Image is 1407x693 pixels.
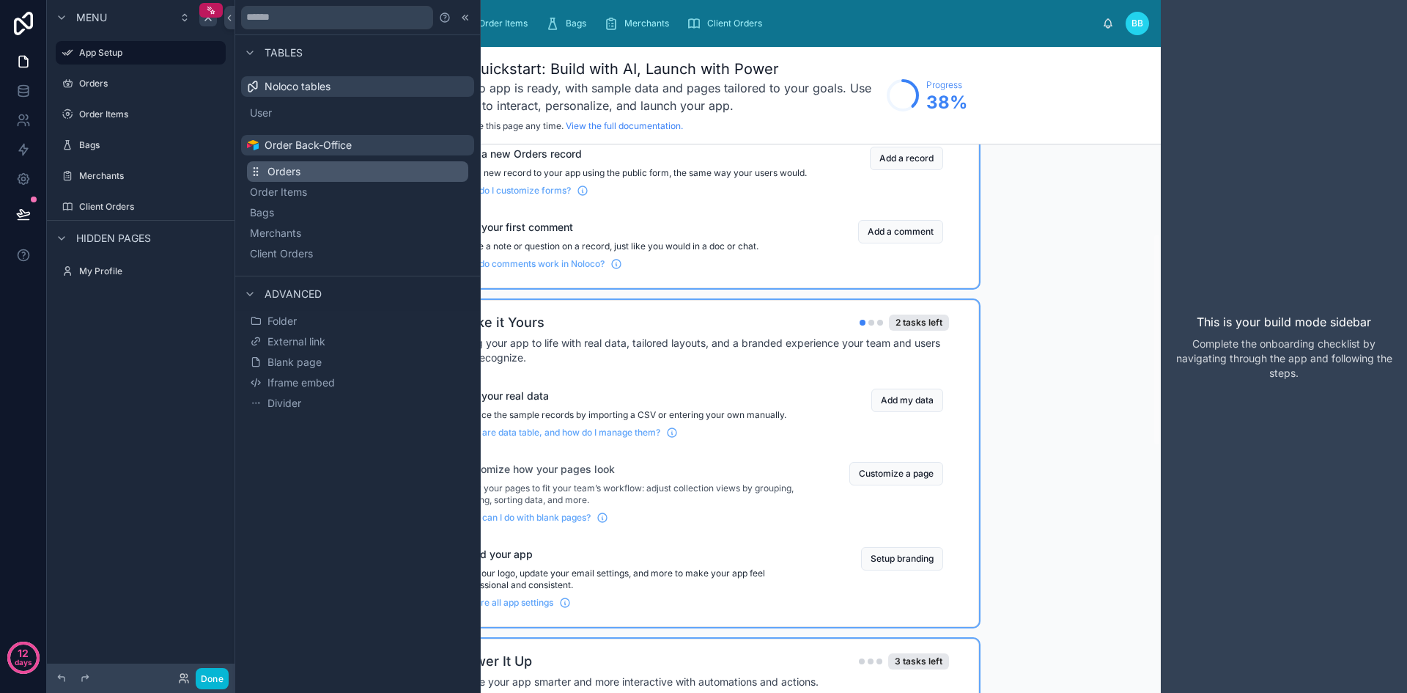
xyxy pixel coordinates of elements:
[247,373,468,393] button: Iframe embed
[707,18,762,29] span: Client Orders
[416,59,879,79] h1: Noloco Quickstart: Build with AI, Launch with Power
[247,202,468,223] button: Bags
[76,231,151,246] span: Hidden pages
[79,265,223,277] label: My Profile
[196,668,229,689] button: Done
[56,133,226,157] a: Bags
[247,223,468,243] button: Merchants
[247,393,468,414] button: Divider
[250,205,274,220] span: Bags
[541,10,597,37] a: Bags
[76,10,107,25] span: Menu
[79,170,223,182] label: Merchants
[247,161,468,182] button: Orders
[267,375,335,390] span: Iframe embed
[267,334,325,349] span: External link
[79,78,223,89] label: Orders
[267,314,297,329] span: Folder
[416,120,564,131] span: You can remove this page any time.
[247,331,468,352] button: External link
[416,79,879,114] h3: Your Noloco app is ready, with sample data and pages tailored to your goals. Use these steps to i...
[265,287,322,301] span: Advanced
[265,45,303,60] span: Tables
[1131,18,1143,29] span: BB
[79,201,223,213] label: Client Orders
[250,106,272,120] span: User
[250,185,307,199] span: Order Items
[1197,313,1371,331] p: This is your build mode sidebar
[56,164,226,188] a: Merchants
[624,18,669,29] span: Merchants
[566,18,586,29] span: Bags
[79,109,223,120] label: Order Items
[926,79,967,91] span: Progress
[250,246,313,261] span: Client Orders
[247,311,468,331] button: Folder
[247,352,468,373] button: Blank page
[250,226,301,241] span: Merchants
[79,139,223,151] label: Bags
[281,7,1102,40] div: scrollable content
[454,10,538,37] a: Order Items
[599,10,679,37] a: Merchants
[15,652,32,672] p: days
[247,139,259,151] img: Airtable Logo
[56,41,226,65] a: App Setup
[267,355,322,370] span: Blank page
[479,18,528,29] span: Order Items
[56,195,226,219] a: Client Orders
[247,182,468,202] button: Order Items
[566,120,683,131] a: View the full documentation.
[682,10,772,37] a: Client Orders
[265,79,330,94] span: Noloco tables
[56,72,226,95] a: Orders
[265,138,352,153] span: Order Back-Office
[18,646,29,661] p: 12
[56,260,226,283] a: My Profile
[247,243,468,264] button: Client Orders
[1172,337,1395,381] p: Complete the onboarding checklist by navigating through the app and following the steps.
[267,396,301,411] span: Divider
[926,91,967,114] span: 38 %
[247,103,468,123] button: User
[79,47,217,59] label: App Setup
[56,103,226,126] a: Order Items
[267,164,300,179] span: Orders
